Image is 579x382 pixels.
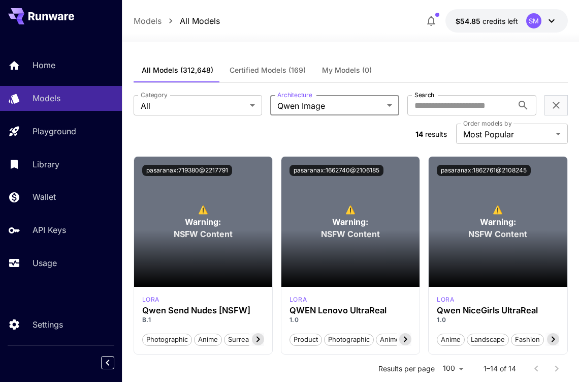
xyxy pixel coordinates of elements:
span: ⚠️ [345,203,356,216]
span: Fashion [511,335,543,345]
p: Settings [33,318,63,331]
p: Library [33,158,59,170]
span: My Models (0) [322,66,372,75]
p: 1.0 [437,315,559,325]
span: Warning: [185,216,221,228]
button: Collapse sidebar [101,356,114,369]
button: pasaranax:1862761@2108245 [437,165,531,176]
label: Search [414,91,434,99]
span: Surreal [224,335,254,345]
label: Architecture [277,91,312,99]
button: Landscape [467,333,509,346]
p: lora [437,295,454,304]
span: ⚠️ [198,203,208,216]
nav: breadcrumb [134,15,220,27]
p: Home [33,59,55,71]
button: pasaranax:719380@2217791 [142,165,232,176]
div: Qwen Image [437,295,454,304]
span: NSFW Content [321,228,380,240]
div: $54.85336 [456,16,518,26]
span: Most Popular [463,128,552,140]
span: credits left [482,17,518,25]
a: All Models [180,15,220,27]
h3: QWEN Lenovo UltraReal [289,306,411,315]
p: Playground [33,125,76,137]
span: Qwen Image [277,100,383,112]
button: pasaranax:1662740@2106185 [289,165,383,176]
button: Anime [194,333,222,346]
span: Landscape [467,335,508,345]
h3: Qwen NiceGirls UltraReal [437,306,559,315]
div: To view NSFW models, adjust the filter settings and toggle the option on. [429,157,567,287]
div: Qwen Image [142,295,159,304]
div: 100 [439,361,467,376]
button: Photographic [142,333,192,346]
p: Usage [33,257,57,269]
button: Anime [376,333,404,346]
span: results [425,130,447,138]
button: Surreal [224,333,254,346]
span: $54.85 [456,17,482,25]
button: Photographic [324,333,374,346]
span: All [141,100,246,112]
label: Category [141,91,168,99]
h3: Qwen Send Nudes [NSFW] [142,306,264,315]
p: Results per page [378,364,435,374]
p: 1.0 [289,315,411,325]
button: Fashion [511,333,544,346]
span: Anime [376,335,403,345]
span: Product [290,335,321,345]
span: NSFW Content [468,228,527,240]
p: Wallet [33,191,56,203]
p: 1–14 of 14 [484,364,516,374]
button: $54.85336SM [445,9,568,33]
button: Clear filters (1) [550,99,562,112]
button: Anime [437,333,465,346]
a: Models [134,15,162,27]
span: Anime [437,335,464,345]
span: Photographic [143,335,191,345]
p: Models [33,92,60,104]
div: To view NSFW models, adjust the filter settings and toggle the option on. [134,157,272,287]
span: All Models (312,648) [142,66,213,75]
p: B.1 [142,315,264,325]
span: 14 [415,130,423,138]
span: Photographic [325,335,373,345]
span: Anime [195,335,221,345]
span: Warning: [332,216,368,228]
span: Warning: [480,216,516,228]
div: To view NSFW models, adjust the filter settings and toggle the option on. [281,157,420,287]
p: lora [289,295,307,304]
p: API Keys [33,224,66,236]
span: ⚠️ [493,203,503,216]
div: Collapse sidebar [109,354,122,372]
label: Order models by [463,119,511,128]
button: Product [289,333,322,346]
div: SM [526,13,541,28]
span: NSFW Content [174,228,233,240]
p: lora [142,295,159,304]
span: Certified Models (169) [230,66,306,75]
div: Qwen Image [289,295,307,304]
